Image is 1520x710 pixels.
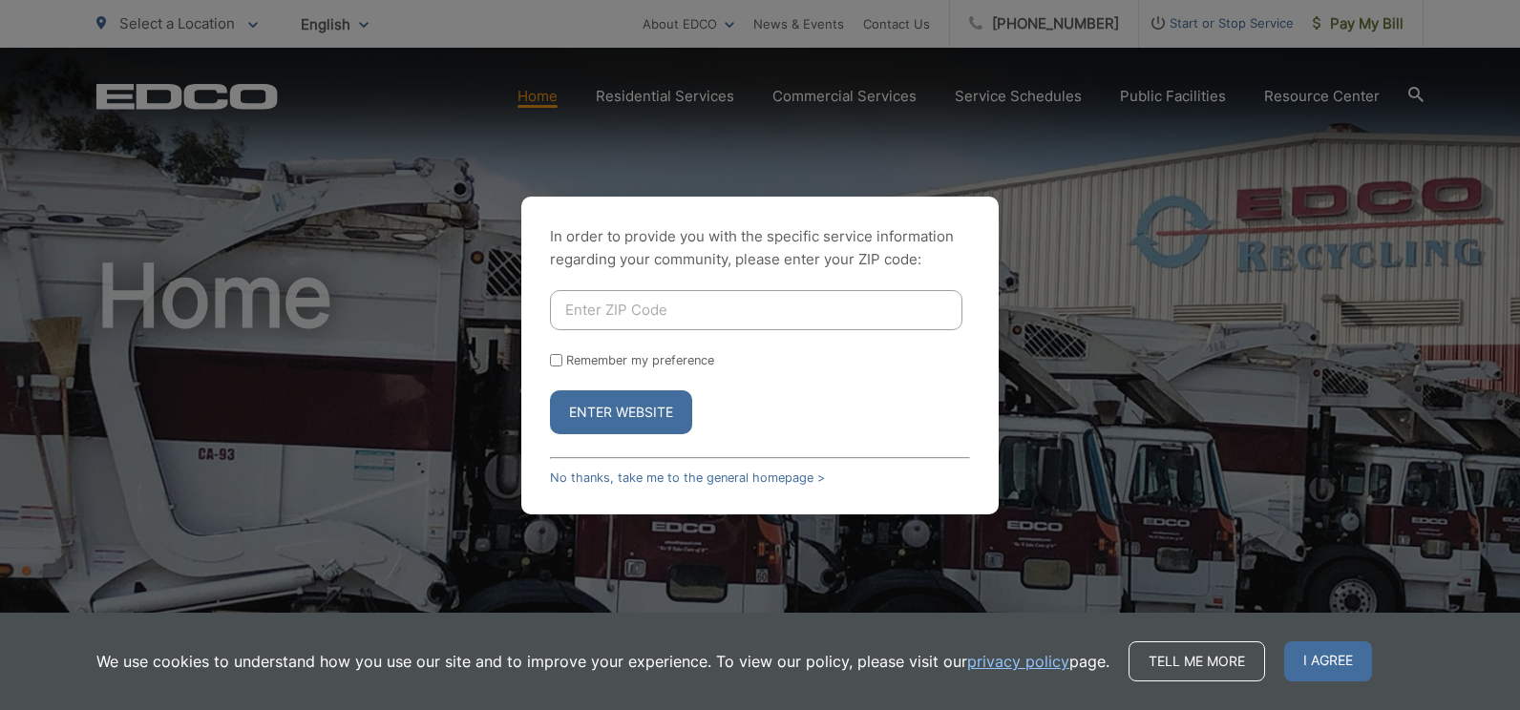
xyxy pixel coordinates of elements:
p: We use cookies to understand how you use our site and to improve your experience. To view our pol... [96,650,1109,673]
input: Enter ZIP Code [550,290,962,330]
span: I agree [1284,641,1372,681]
p: In order to provide you with the specific service information regarding your community, please en... [550,225,970,271]
a: No thanks, take me to the general homepage > [550,470,825,485]
a: Tell me more [1129,641,1265,681]
label: Remember my preference [566,353,714,367]
button: Enter Website [550,390,692,434]
a: privacy policy [967,650,1069,673]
